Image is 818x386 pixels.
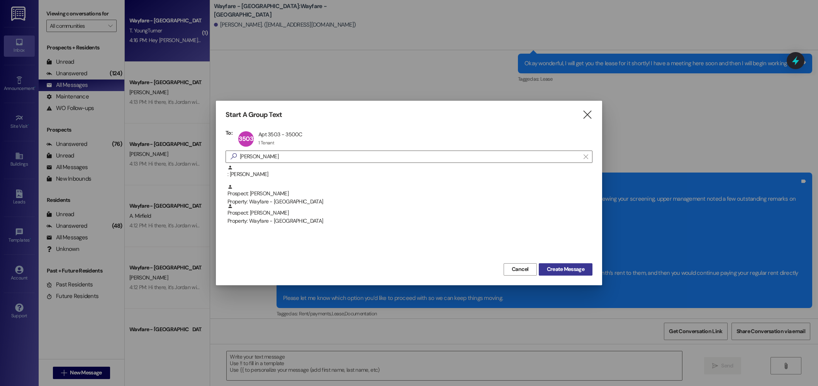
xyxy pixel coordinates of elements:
[240,151,580,162] input: Search for any contact or apartment
[580,151,592,163] button: Clear text
[226,129,233,136] h3: To:
[584,154,588,160] i: 
[547,265,584,273] span: Create Message
[227,184,592,206] div: Prospect: [PERSON_NAME]
[258,131,302,138] div: Apt 3503 - 3500C
[227,203,592,225] div: Prospect: [PERSON_NAME]
[512,265,529,273] span: Cancel
[227,152,240,161] i: 
[226,110,282,119] h3: Start A Group Text
[258,140,274,146] div: 1 Tenant
[227,217,592,225] div: Property: Wayfare - [GEOGRAPHIC_DATA]
[239,135,253,143] span: 3503
[227,165,592,178] div: : [PERSON_NAME]
[226,203,592,223] div: Prospect: [PERSON_NAME]Property: Wayfare - [GEOGRAPHIC_DATA]
[226,184,592,203] div: Prospect: [PERSON_NAME]Property: Wayfare - [GEOGRAPHIC_DATA]
[539,263,592,276] button: Create Message
[226,165,592,184] div: : [PERSON_NAME]
[582,111,592,119] i: 
[504,263,537,276] button: Cancel
[227,198,592,206] div: Property: Wayfare - [GEOGRAPHIC_DATA]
